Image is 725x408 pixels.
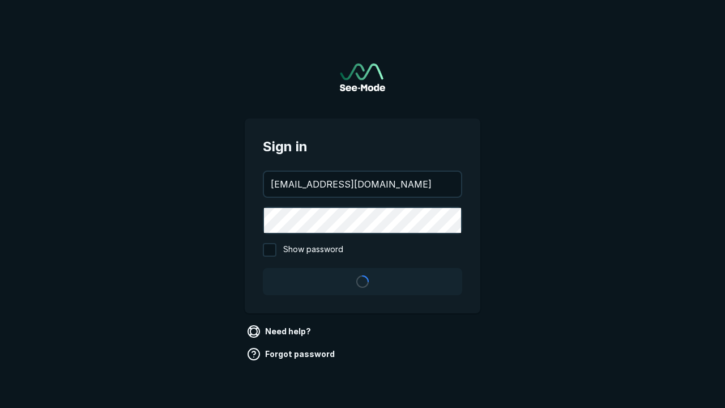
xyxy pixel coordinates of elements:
input: your@email.com [264,172,461,197]
img: See-Mode Logo [340,63,385,91]
span: Show password [283,243,343,257]
a: Need help? [245,322,315,341]
a: Go to sign in [340,63,385,91]
span: Sign in [263,137,462,157]
a: Forgot password [245,345,339,363]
